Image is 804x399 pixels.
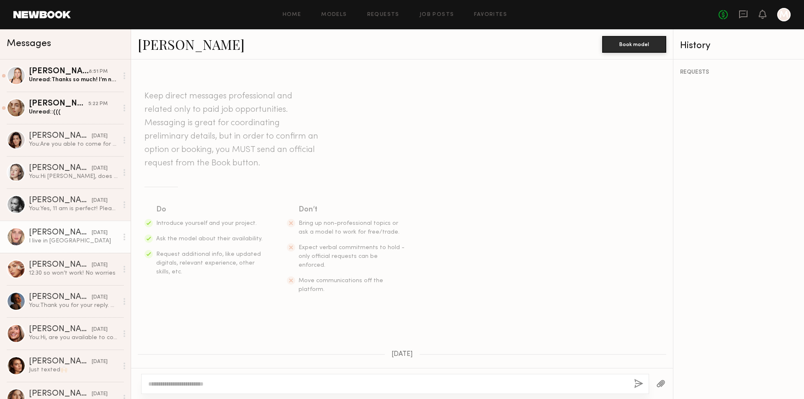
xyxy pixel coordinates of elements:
a: Book model [602,40,666,47]
div: [DATE] [92,197,108,205]
div: 8:51 PM [89,68,108,76]
span: Bring up non-professional topics or ask a model to work for free/trade. [299,221,399,235]
div: I live in [GEOGRAPHIC_DATA] [29,237,118,245]
div: You: Hi, are you available to come to the casting this week? [29,334,118,342]
span: Request additional info, like updated digitals, relevant experience, other skills, etc. [156,252,261,275]
span: Messages [7,39,51,49]
div: Don’t [299,204,406,216]
div: [DATE] [92,261,108,269]
div: Just texted🙌🏻 [29,366,118,374]
div: [DATE] [92,132,108,140]
div: Unread: :((( [29,108,118,116]
a: [PERSON_NAME] [138,35,245,53]
div: You: Are you able to come for the casting [DATE] at 11:25 am? We are located in [GEOGRAPHIC_DATA]. [29,140,118,148]
div: [DATE] [92,358,108,366]
div: [PERSON_NAME] [29,390,92,398]
a: M [777,8,791,21]
div: [DATE] [92,229,108,237]
a: Models [321,12,347,18]
header: Keep direct messages professional and related only to paid job opportunities. Messaging is great ... [144,90,320,170]
div: [PERSON_NAME] [29,100,88,108]
button: Book model [602,36,666,53]
div: 5:22 PM [88,100,108,108]
a: Requests [367,12,399,18]
a: Home [283,12,301,18]
div: Do [156,204,263,216]
div: History [680,41,797,51]
span: [DATE] [392,351,413,358]
div: [PERSON_NAME] [29,293,92,301]
span: Ask the model about their availability. [156,236,263,242]
div: [PERSON_NAME] [29,325,92,334]
div: [PERSON_NAME] [29,229,92,237]
div: [PERSON_NAME] [29,67,89,76]
span: Move communications off the platform. [299,278,383,292]
div: [PERSON_NAME] [29,196,92,205]
div: [PERSON_NAME] [29,132,92,140]
a: Favorites [474,12,507,18]
div: You: Thank you for your reply. Hope we can work together next time. [29,301,118,309]
div: [PERSON_NAME] [29,358,92,366]
span: Expect verbal commitments to hold - only official requests can be enforced. [299,245,405,268]
div: You: Hi [PERSON_NAME], does 11:15 am work for you? If yes, please text me for more details, [PHON... [29,172,118,180]
div: [DATE] [92,293,108,301]
div: 12:30 so won’t work! No worries [29,269,118,277]
div: [DATE] [92,390,108,398]
div: [DATE] [92,165,108,172]
div: Unread: Thanks so much! I’m not available for in-person castings right now, but I’d love to be co... [29,76,118,84]
span: Introduce yourself and your project. [156,221,257,226]
div: [PERSON_NAME] [29,164,92,172]
div: REQUESTS [680,70,797,75]
div: [PERSON_NAME] [29,261,92,269]
div: [DATE] [92,326,108,334]
div: You: Yes, 11 am is perfect! Please msg me for more details [PHONE_NUMBER] [PERSON_NAME] [29,205,118,213]
a: Job Posts [420,12,454,18]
